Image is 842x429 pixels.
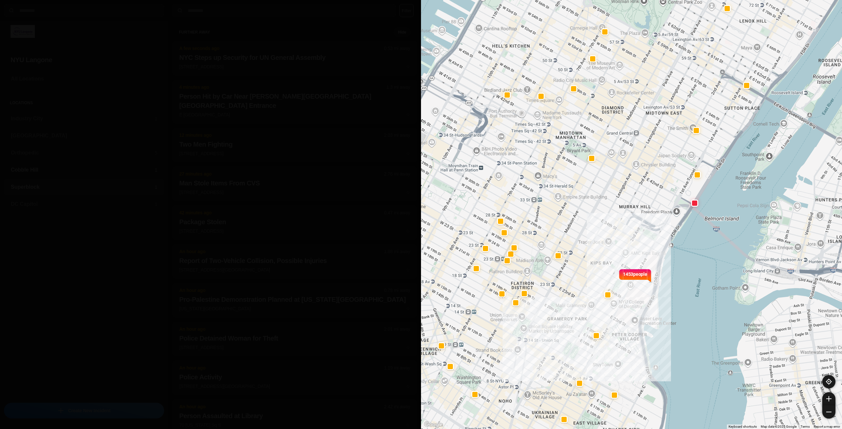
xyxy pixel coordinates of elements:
img: logo [11,25,35,38]
img: recenter [826,379,832,385]
span: star [406,422,410,428]
a: An hour ago0.78 mi awayPro-Palestine Demonstration Planned at [US_STATE][GEOGRAPHIC_DATA][US_STAT... [172,306,417,311]
a: Report a map error [814,425,840,428]
p: A few seconds ago [179,45,384,52]
h2: Police Activity [179,372,410,382]
button: Filter [399,4,414,17]
p: [STREET_ADDRESS] [179,228,410,234]
h3: Orthopedic [11,149,155,157]
p: 0.47 mi away [384,209,410,216]
a: Terms (opens in new tab) [801,425,810,428]
a: An hour ago1.19 mi awayPolice Activity[STREET_ADDRESS][GEOGRAPHIC_DATA]star [172,383,417,389]
img: search [177,7,183,14]
h5: further away [179,30,394,35]
p: 1.19 mi away [384,365,410,371]
button: recenter [822,375,835,388]
a: Cobble Hill1 [4,162,164,178]
a: [GEOGRAPHIC_DATA] [4,128,164,144]
h3: Cobble Hill [11,166,155,174]
p: 1 [155,167,157,173]
button: An hour ago1.19 mi awayPolice Activity[STREET_ADDRESS][GEOGRAPHIC_DATA]star [172,360,417,395]
a: Superblock1 [4,179,164,195]
button: A few seconds ago0.53 mi awayNYC Steps up Security for UN General Assembly[STREET_ADDRESS]star [172,41,417,76]
a: A few seconds ago0.53 mi awayNYC Steps up Security for UN General Assembly[STREET_ADDRESS]star [172,64,417,69]
button: An hour ago0.78 mi awayPro-Palestine Demonstration Planned at [US_STATE][GEOGRAPHIC_DATA][US_STAT... [172,283,417,318]
h3: Superblock [11,183,155,191]
p: [STREET_ADDRESS][GEOGRAPHIC_DATA] [179,383,410,390]
span: Map data ©2025 Google [761,425,797,428]
h2: Man Stole Items From CVS [179,179,410,188]
a: 27 minutes ago2.76 mi awayMan Stole Items From CVS[STREET_ADDRESS]star [172,189,417,195]
span: star [406,151,410,156]
a: 42 minutes ago0.47 mi awayPackage Stolen[STREET_ADDRESS]star [172,228,417,234]
h3: [GEOGRAPHIC_DATA] [11,132,157,140]
a: An hour ago2.01 mi awayPolice Detained Woman for Theft[STREET_ADDRESS]star [172,345,417,350]
p: 1 [155,184,157,190]
span: star [406,267,410,273]
p: [US_STATE][GEOGRAPHIC_DATA] [179,305,410,312]
p: 2.42 mi away [384,403,410,410]
a: All Locations [4,71,164,87]
button: 12 minutes ago2.03 mi awayTwo Men Fighting[STREET_ADDRESS]star [172,128,417,162]
p: 1453 people [623,271,647,285]
button: zoom-in [822,392,835,405]
p: E [GEOGRAPHIC_DATA] [179,111,410,118]
h2: Pro-Palestine Demonstration Planned at [US_STATE][GEOGRAPHIC_DATA] [179,295,410,304]
span: star [406,190,410,195]
h3: DC Capitol [11,200,155,208]
a: 12 minutes ago2.03 mi awayTwo Men Fighting[STREET_ADDRESS]star [172,151,417,156]
button: iconCreate New Incident [4,403,164,418]
p: 1 [155,201,157,207]
p: 5 [155,150,157,156]
button: 4 minutes ago1.3 mi awayPerson Hit by Car Near [PERSON_NAME][GEOGRAPHIC_DATA] [GEOGRAPHIC_DATA] E... [172,80,417,124]
span: star [406,228,410,234]
img: Google [423,420,444,429]
span: star [406,345,410,350]
p: 0.78 mi away [384,287,410,294]
p: 1 [155,115,157,122]
img: notch [618,268,623,283]
p: 2.03 mi away [384,132,410,138]
h2: Package Stolen [179,217,410,226]
h3: All Locations [11,75,157,83]
img: notch [647,268,652,283]
a: 4 minutes ago1.3 mi awayPerson Hit by Car Near [PERSON_NAME][GEOGRAPHIC_DATA] [GEOGRAPHIC_DATA] E... [172,112,417,117]
h2: NYU Langone [11,55,158,64]
button: Keyboard shortcuts [729,424,757,429]
p: 2.01 mi away [384,326,410,332]
img: icon [58,408,63,413]
h2: Two Men Fighting [179,140,410,149]
span: star [406,306,410,311]
span: star [406,64,410,69]
p: 70 [US_STATE] Sq S [179,422,410,428]
button: An hour ago2.01 mi awayPolice Detained Woman for Theft[STREET_ADDRESS]star [172,322,417,356]
h2: Person Hit by Car Near [PERSON_NAME][GEOGRAPHIC_DATA] [GEOGRAPHIC_DATA] Entrance [179,92,410,110]
button: 42 minutes ago0.47 mi awayPackage Stolen[STREET_ADDRESS]star [172,205,417,240]
a: Open this area in Google Maps (opens a new window) [423,420,444,429]
p: 4 minutes ago [179,84,386,90]
h3: Industry City [11,115,155,123]
h2: Person Assaulted at Library [179,411,410,420]
p: [STREET_ADDRESS][GEOGRAPHIC_DATA] [179,267,410,273]
img: zoom-in [826,396,831,401]
a: Industry City1 [4,111,164,127]
span: star [406,384,410,389]
a: DC Capitol1 [4,196,164,212]
p: An hour ago [179,326,384,332]
p: An hour ago [179,287,384,294]
p: [STREET_ADDRESS] [179,63,410,70]
button: 27 minutes ago2.76 mi awayMan Stole Items From CVS[STREET_ADDRESS]star [172,166,417,201]
small: Hide [398,30,406,35]
a: Orthopedic5 [4,145,164,161]
h2: Police Detained Woman for Theft [179,334,410,343]
p: An hour ago [179,403,384,410]
button: An hour ago1.88 mi awayReport of Two-Vehicle Collision, Possible Injuries[STREET_ADDRESS][GEOGRAP... [172,244,417,279]
span: star [406,112,410,117]
button: Hide [394,28,410,37]
p: An hour ago [179,248,384,255]
h5: Locations [4,92,164,111]
img: search [8,7,15,14]
a: An hour ago1.88 mi awayReport of Two-Vehicle Collision, Possible Injuries[STREET_ADDRESS][GEOGRAP... [172,267,417,273]
p: 42 minutes ago [179,209,384,216]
